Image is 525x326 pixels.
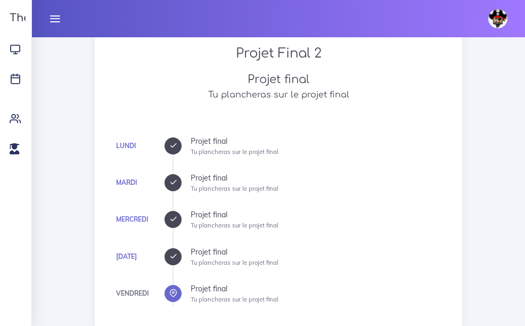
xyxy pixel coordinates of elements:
a: Lundi [116,142,136,150]
small: Tu plancheras sur le projet final [191,259,278,266]
h3: The Hacking Project [6,12,119,24]
div: Projet final [191,137,451,145]
small: Tu plancheras sur le projet final [191,296,278,303]
h2: Projet Final 2 [106,46,451,61]
div: Projet final [191,174,451,182]
small: Tu plancheras sur le projet final [191,222,278,229]
div: Projet final [191,211,451,218]
a: avatar [483,3,515,34]
small: Tu plancheras sur le projet final [191,148,278,156]
h3: Projet final [106,73,451,86]
a: Mercredi [116,215,148,223]
img: avatar [488,9,507,28]
div: Projet final [191,248,451,256]
div: Vendredi [116,288,149,299]
small: Tu plancheras sur le projet final [191,185,278,192]
div: Projet final [191,285,451,292]
h5: Tu plancheras sur le projet final [106,90,451,100]
a: Mardi [116,178,137,186]
a: [DATE] [116,252,137,260]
